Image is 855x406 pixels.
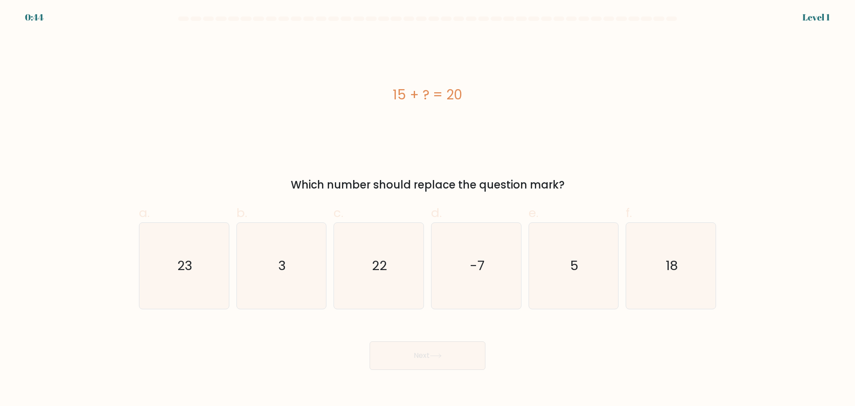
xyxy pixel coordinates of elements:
[334,204,343,221] span: c.
[144,177,711,193] div: Which number should replace the question mark?
[626,204,632,221] span: f.
[177,257,192,275] text: 23
[139,204,150,221] span: a.
[666,257,678,275] text: 18
[370,341,485,370] button: Next
[236,204,247,221] span: b.
[802,11,830,24] div: Level 1
[139,85,716,105] div: 15 + ? = 20
[431,204,442,221] span: d.
[25,11,44,24] div: 0:44
[570,257,578,275] text: 5
[470,257,484,275] text: -7
[529,204,538,221] span: e.
[372,257,387,275] text: 22
[278,257,286,275] text: 3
